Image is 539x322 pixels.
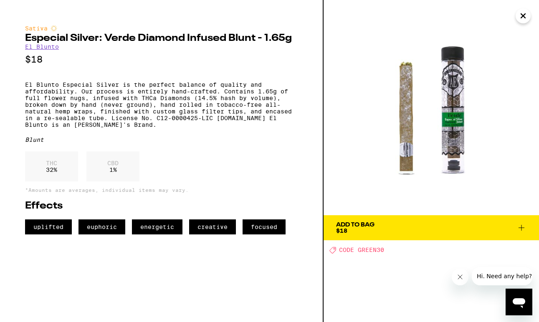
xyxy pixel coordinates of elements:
[189,219,236,234] span: creative
[51,25,57,32] img: sativaColor.svg
[86,151,139,181] div: 1 %
[107,160,119,166] p: CBD
[339,247,384,254] span: CODE GREEN30
[324,215,539,240] button: Add To Bag$18
[25,54,298,65] p: $18
[25,33,298,43] h2: Especial Silver: Verde Diamond Infused Blunt - 1.65g
[336,227,347,234] span: $18
[243,219,286,234] span: focused
[132,219,182,234] span: energetic
[336,222,375,228] div: Add To Bag
[25,43,59,50] a: El Blunto
[506,289,532,315] iframe: Button to launch messaging window
[25,219,72,234] span: uplifted
[25,151,78,181] div: 32 %
[452,269,468,285] iframe: Close message
[472,267,532,285] iframe: Message from company
[25,25,298,32] div: Sativa
[516,8,531,23] button: Close
[25,136,298,143] div: Blunt
[25,187,298,193] p: *Amounts are averages, individual items may vary.
[25,81,298,128] p: El Blunto Especial Silver is the perfect balance of quality and affordability. Our process is ent...
[78,219,125,234] span: euphoric
[25,201,298,211] h2: Effects
[46,160,57,166] p: THC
